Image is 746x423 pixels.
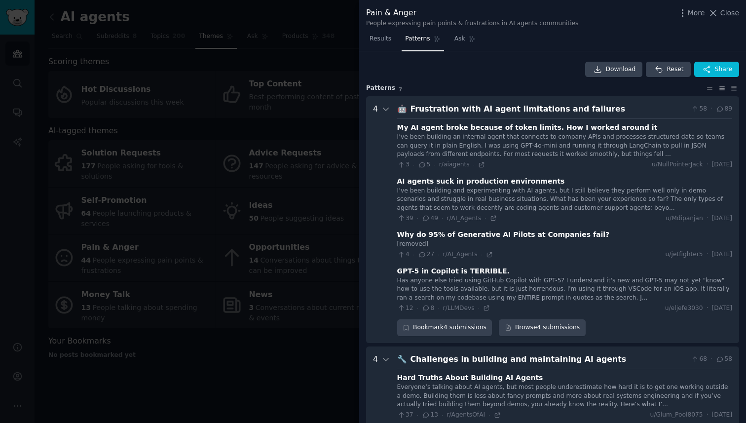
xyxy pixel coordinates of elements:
[366,84,395,93] span: Pattern s
[652,160,703,169] span: u/NullPointerJack
[712,250,732,259] span: [DATE]
[397,383,732,409] div: Everyone’s talking about AI agents, but most people underestimate how hard it is to get one worki...
[710,355,712,364] span: ·
[447,215,481,222] span: r/AI_Agents
[677,8,705,18] button: More
[366,31,395,51] a: Results
[443,305,475,311] span: r/LLMDevs
[413,161,414,168] span: ·
[488,412,490,419] span: ·
[485,215,486,222] span: ·
[397,319,492,336] button: Bookmark4 submissions
[397,104,407,114] span: 🤖
[397,319,492,336] div: Bookmark 4 submissions
[397,230,610,240] div: Why do 95% of Generative AI Pilots at Companies fail?
[438,305,439,311] span: ·
[397,240,732,249] div: [removed]
[439,161,470,168] span: r/aiagents
[688,8,705,18] span: More
[410,103,687,115] div: Frustration with AI agent limitations and failures
[418,160,430,169] span: 5
[707,214,709,223] span: ·
[422,304,434,313] span: 8
[665,304,703,313] span: u/eljefe3030
[712,214,732,223] span: [DATE]
[397,373,543,383] div: Hard Truths About Building AI Agents
[716,105,732,114] span: 89
[691,355,707,364] span: 68
[666,250,703,259] span: u/jetfighter5
[481,251,483,258] span: ·
[397,354,407,364] span: 🔧
[473,161,475,168] span: ·
[370,35,391,43] span: Results
[707,160,709,169] span: ·
[422,411,438,420] span: 13
[499,319,585,336] a: Browse4 submissions
[478,305,480,311] span: ·
[397,304,413,313] span: 12
[715,65,732,74] span: Share
[405,35,430,43] span: Patterns
[666,214,703,223] span: u/Mdipanjan
[399,86,402,92] span: 7
[707,304,709,313] span: ·
[410,353,687,366] div: Challenges in building and maintaining AI agents
[397,176,565,187] div: AI agents suck in production environments
[646,62,690,77] button: Reset
[447,411,485,418] span: r/AgentsOfAI
[397,122,658,133] div: My AI agent broke because of token limits. How I worked around it
[712,304,732,313] span: [DATE]
[650,411,703,420] span: u/Glum_Pool8075
[691,105,707,114] span: 58
[397,160,410,169] span: 3
[417,412,418,419] span: ·
[716,355,732,364] span: 58
[707,250,709,259] span: ·
[417,305,418,311] span: ·
[397,411,413,420] span: 37
[397,266,510,276] div: GPT-5 in Copilot is TERRIBLE.
[397,133,732,159] div: I’ve been building an internal agent that connects to company APIs and processes structured data ...
[442,215,443,222] span: ·
[373,103,378,336] div: 4
[710,105,712,114] span: ·
[708,8,739,18] button: Close
[422,214,438,223] span: 49
[417,215,418,222] span: ·
[720,8,739,18] span: Close
[434,161,435,168] span: ·
[402,31,444,51] a: Patterns
[397,276,732,303] div: Has anyone else tried using GitHub Copilot with GPT-5? I understand it's new and GPT-5 may not ye...
[606,65,636,74] span: Download
[712,411,732,420] span: [DATE]
[585,62,643,77] a: Download
[413,251,414,258] span: ·
[397,214,413,223] span: 39
[366,19,579,28] div: People expressing pain points & frustrations in AI agents communities
[442,412,443,419] span: ·
[707,411,709,420] span: ·
[694,62,739,77] button: Share
[443,251,478,258] span: r/AI_Agents
[397,187,732,213] div: I’ve been building and experimenting with AI agents, but I still believe they perform well only i...
[667,65,683,74] span: Reset
[438,251,439,258] span: ·
[712,160,732,169] span: [DATE]
[397,250,410,259] span: 4
[366,7,579,19] div: Pain & Anger
[451,31,479,51] a: Ask
[418,250,434,259] span: 27
[454,35,465,43] span: Ask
